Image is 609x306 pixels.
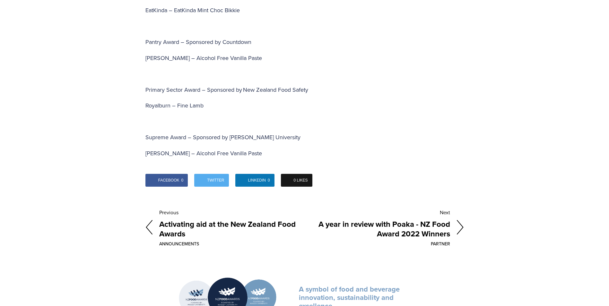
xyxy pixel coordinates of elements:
[294,174,308,187] span: 0 Likes
[305,218,450,240] h4: A year in review with Poaka - NZ Food Award 2022 Winners
[145,53,464,63] p: [PERSON_NAME] – Alcohol Free Vanilla Paste
[194,174,229,187] a: Twitter
[145,5,464,15] p: EatKinda – EatKinda Mint Choc Bikkie
[145,174,188,187] a: Facebook0
[248,174,266,187] span: LinkedIn
[145,148,464,158] p: [PERSON_NAME] – Alcohol Free Vanilla Paste
[145,85,464,95] p: Primary Sector Award – Sponsored by New Zealand Food Safety
[235,174,274,187] a: LinkedIn0
[159,241,305,246] span: Announcements
[305,207,450,218] div: Next
[158,174,179,187] span: Facebook
[207,174,224,187] span: Twitter
[305,241,450,246] span: Partner
[159,218,305,240] h4: Activating aid at the New Zealand Food Awards
[145,132,464,142] p: Supreme Award – Sponsored by [PERSON_NAME] University
[281,174,312,187] a: 0 Likes
[159,207,305,218] div: Previous
[145,37,464,47] p: Pantry Award – Sponsored by Countdown
[145,207,305,248] a: Previous Activating aid at the New Zealand Food Awards Announcements
[268,174,270,187] span: 0
[305,207,464,248] a: Next A year in review with Poaka - NZ Food Award 2022 Winners Partner
[181,174,184,187] span: 0
[145,100,464,111] p: Royalburn – Fine Lamb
